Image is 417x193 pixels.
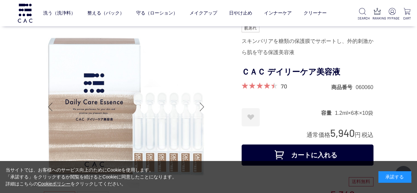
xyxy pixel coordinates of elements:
[356,84,373,91] dd: 060060
[43,5,75,21] a: 洗う（洗浄料）
[387,8,397,21] a: MYPAGE
[358,16,367,21] p: SEARCH
[358,8,367,21] a: SEARCH
[321,110,335,116] dt: 容量
[242,36,373,58] div: スキンバリアを糖類の保護膜でサポートし、外的刺激から肌を守る保護美容液
[304,5,327,21] a: クリーナー
[38,181,71,186] a: Cookieポリシー
[362,132,373,138] span: 税込
[378,171,411,183] div: 承諾する
[335,110,373,116] dd: 1.2ml×6本×10袋
[87,5,124,21] a: 整える（パック）
[136,5,178,21] a: 守る（ローション）
[195,94,209,120] div: Next slide
[402,16,412,21] p: CART
[6,167,177,187] div: 当サイトでは、お客様へのサービス向上のためにCookieを使用します。 「承諾する」をクリックするか閲覧を続けるとCookieに同意したことになります。 詳細はこちらの をクリックしてください。
[372,8,382,21] a: RANKING
[372,16,382,21] p: RANKING
[281,82,287,90] a: 70
[242,108,260,126] a: お気に入りに登録する
[242,145,373,166] button: カートに入れる
[402,8,412,21] a: CART
[331,84,356,91] dt: 商品番号
[330,127,355,139] span: 5,940
[307,132,330,138] span: 通常価格
[190,5,217,21] a: メイクアップ
[355,132,361,138] span: 円
[387,16,397,21] p: MYPAGE
[17,4,33,22] img: logo
[44,94,57,120] div: Previous slide
[44,24,209,189] img: ＣＡＣ デイリーケア美容液
[264,5,292,21] a: インナーケア
[242,65,373,80] h1: ＣＡＣ デイリーケア美容液
[229,5,252,21] a: 日やけ止め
